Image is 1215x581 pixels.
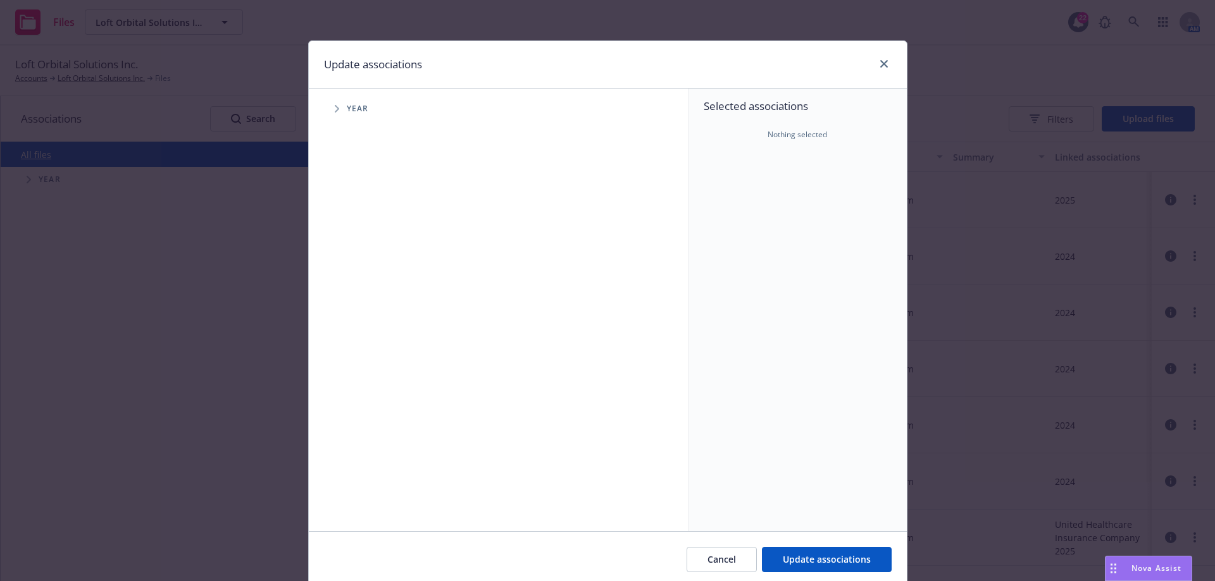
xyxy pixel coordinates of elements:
[876,56,892,71] a: close
[704,99,892,114] span: Selected associations
[1131,563,1181,573] span: Nova Assist
[347,105,369,113] span: Year
[1106,556,1121,580] div: Drag to move
[1105,556,1192,581] button: Nova Assist
[768,129,827,140] span: Nothing selected
[707,553,736,565] span: Cancel
[687,547,757,572] button: Cancel
[324,56,422,73] h1: Update associations
[309,96,688,121] div: Tree Example
[762,547,892,572] button: Update associations
[783,553,871,565] span: Update associations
